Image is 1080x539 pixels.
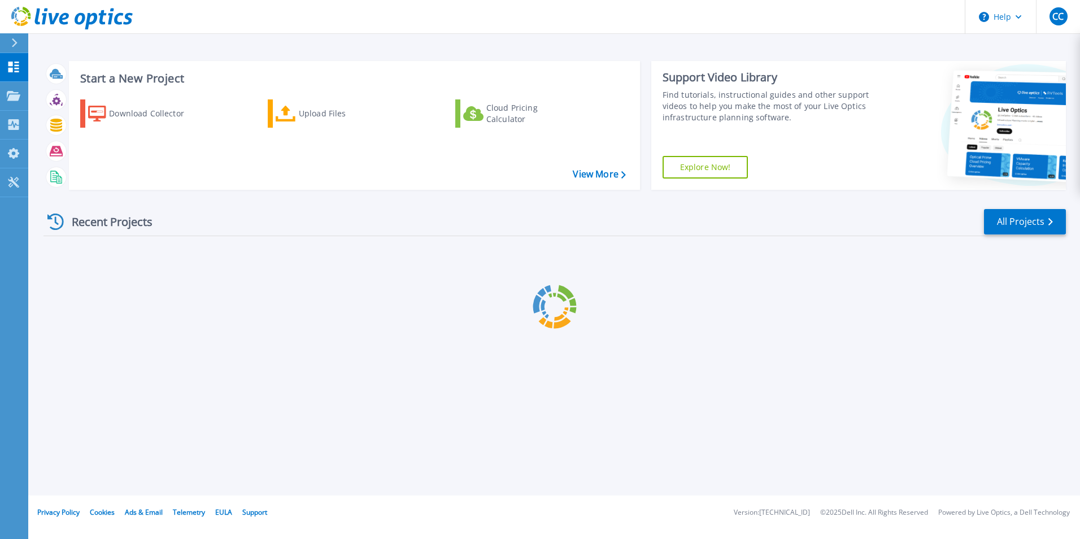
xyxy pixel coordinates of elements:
a: Cookies [90,507,115,517]
li: © 2025 Dell Inc. All Rights Reserved [820,509,928,516]
a: Explore Now! [663,156,748,179]
h3: Start a New Project [80,72,625,85]
a: View More [573,169,625,180]
div: Recent Projects [43,208,168,236]
div: Find tutorials, instructional guides and other support videos to help you make the most of your L... [663,89,874,123]
a: Cloud Pricing Calculator [455,99,581,128]
li: Version: [TECHNICAL_ID] [734,509,810,516]
a: Download Collector [80,99,206,128]
a: Support [242,507,267,517]
a: EULA [215,507,232,517]
a: All Projects [984,209,1066,234]
div: Cloud Pricing Calculator [486,102,577,125]
div: Download Collector [109,102,199,125]
a: Telemetry [173,507,205,517]
div: Support Video Library [663,70,874,85]
a: Privacy Policy [37,507,80,517]
li: Powered by Live Optics, a Dell Technology [938,509,1070,516]
div: Upload Files [299,102,389,125]
a: Ads & Email [125,507,163,517]
span: CC [1052,12,1064,21]
a: Upload Files [268,99,394,128]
